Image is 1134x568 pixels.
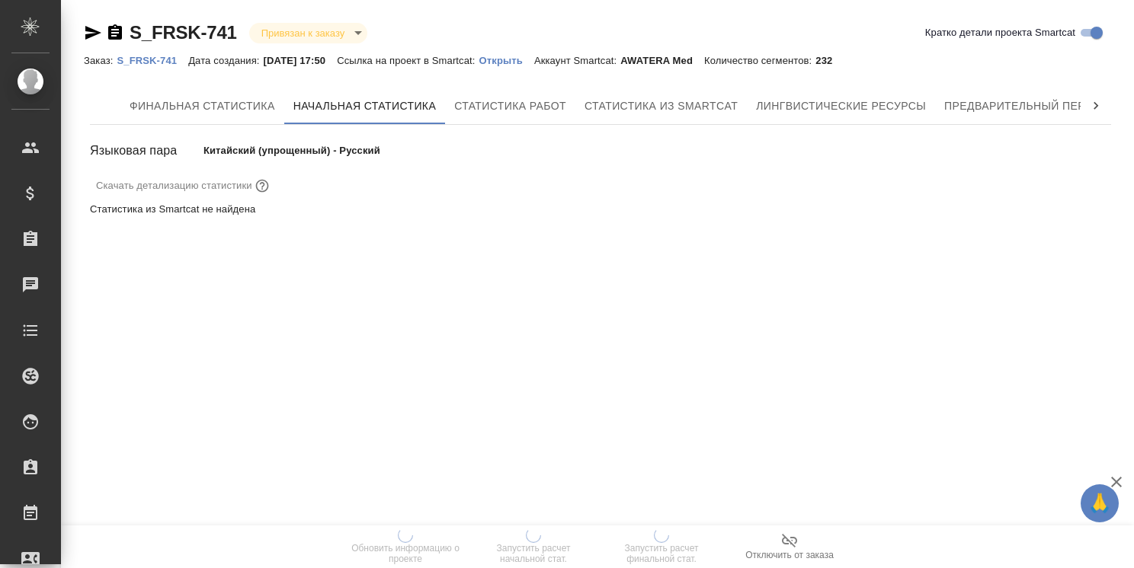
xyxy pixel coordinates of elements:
[96,176,252,196] button: Скачать детализацию статистики
[479,55,534,66] p: Открыть
[106,24,124,42] button: Скопировать ссылку
[479,53,534,66] a: Открыть
[117,55,188,66] p: S_FRSK-741
[815,55,844,66] p: 232
[84,24,102,42] button: Скопировать ссылку для ЯМессенджера
[257,27,349,40] button: Привязан к заказу
[84,55,117,66] p: Заказ:
[188,55,263,66] p: Дата создания:
[90,142,203,160] div: Языковая пара
[293,97,437,116] span: Начальная статистика
[130,97,275,116] span: Финальная статистика
[264,55,338,66] p: [DATE] 17:50
[585,97,738,116] span: Статистика из Smartcat
[130,22,237,43] a: S_FRSK-741
[620,55,704,66] p: AWATERA Med
[252,176,272,196] button: Чтобы скачать детализацию, запустите расчет статистики еще раз
[337,55,479,66] p: Ссылка на проект в Smartcat:
[249,23,367,43] div: Привязан к заказу
[203,143,431,158] p: Китайский (упрощенный) - Русский
[1081,484,1119,522] button: 🙏
[90,202,1111,217] p: Статистика из Smartcat не найдена
[117,53,188,66] a: S_FRSK-741
[944,97,1116,116] span: Предварительный перевод
[534,55,620,66] p: Аккаунт Smartcat:
[1087,487,1113,519] span: 🙏
[756,97,926,116] span: Лингвистические ресурсы
[704,55,815,66] p: Количество сегментов:
[925,25,1075,40] span: Кратко детали проекта Smartcat
[96,180,252,191] p: Скачать детализацию статистики
[454,97,566,116] span: Статистика работ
